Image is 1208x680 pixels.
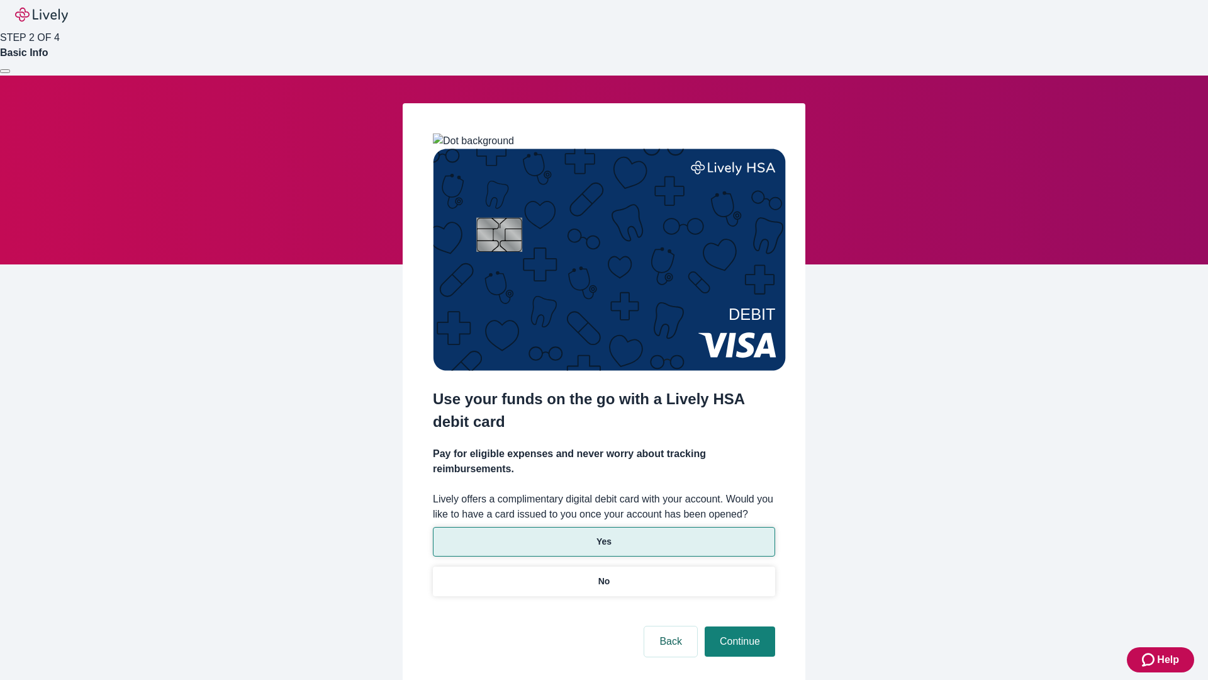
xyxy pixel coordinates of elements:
[433,133,514,149] img: Dot background
[433,492,775,522] label: Lively offers a complimentary digital debit card with your account. Would you like to have a card...
[705,626,775,657] button: Continue
[433,446,775,477] h4: Pay for eligible expenses and never worry about tracking reimbursements.
[1157,652,1179,667] span: Help
[1142,652,1157,667] svg: Zendesk support icon
[644,626,697,657] button: Back
[433,149,786,371] img: Debit card
[433,567,775,596] button: No
[433,388,775,433] h2: Use your funds on the go with a Lively HSA debit card
[596,535,612,548] p: Yes
[15,8,68,23] img: Lively
[598,575,610,588] p: No
[433,527,775,557] button: Yes
[1127,647,1194,672] button: Zendesk support iconHelp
